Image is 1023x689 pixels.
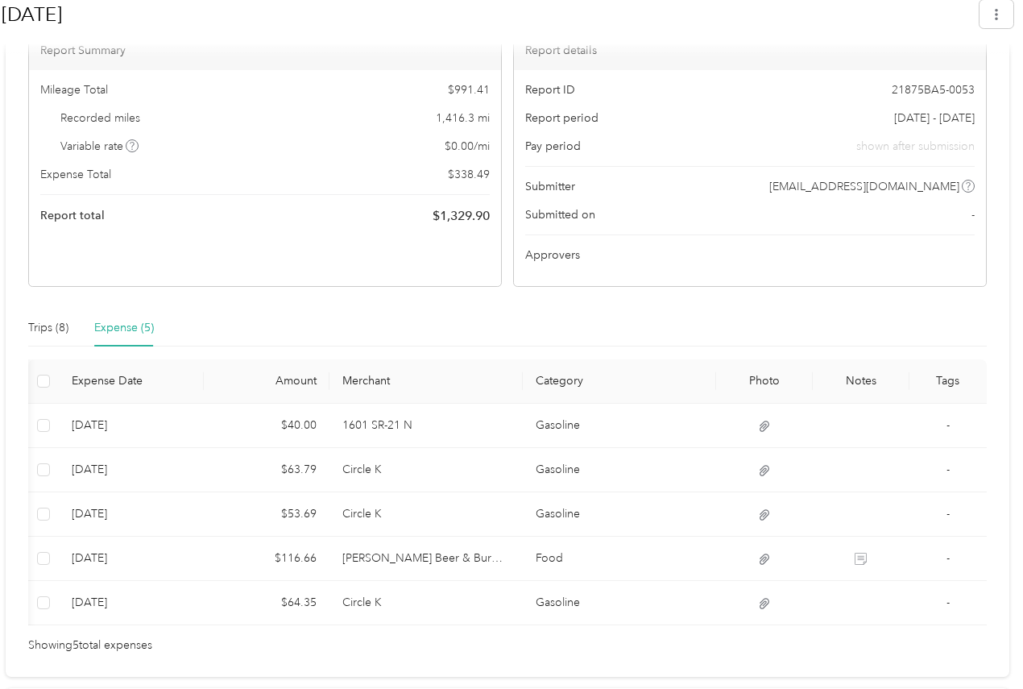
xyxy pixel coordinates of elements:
[59,359,204,404] th: Expense Date
[329,448,523,492] td: Circle K
[204,359,329,404] th: Amount
[523,581,716,625] td: Gasoline
[28,637,152,654] span: Showing 5 total expenses
[59,537,204,581] td: 7-25-2025
[525,81,575,98] span: Report ID
[523,537,716,581] td: Food
[40,166,111,183] span: Expense Total
[525,247,580,264] span: Approvers
[448,166,490,183] span: $ 338.49
[329,404,523,448] td: 1601 SR-21 N
[716,359,813,404] th: Photo
[909,448,987,492] td: -
[204,404,329,448] td: $40.00
[40,207,105,224] span: Report total
[946,551,950,565] span: -
[28,319,68,337] div: Trips (8)
[946,507,950,521] span: -
[59,404,204,448] td: 7-30-2025
[946,463,950,476] span: -
[813,359,909,404] th: Notes
[946,418,950,432] span: -
[433,206,490,226] span: $ 1,329.90
[94,319,154,337] div: Expense (5)
[523,404,716,448] td: Gasoline
[59,448,204,492] td: 7-29-2025
[909,537,987,581] td: -
[525,206,595,223] span: Submitted on
[329,537,523,581] td: Jack Brown's Beer & Burger Joint
[204,448,329,492] td: $63.79
[329,581,523,625] td: Circle K
[946,596,950,609] span: -
[971,206,975,223] span: -
[436,110,490,127] span: 1,416.3 mi
[329,492,523,537] td: Circle K
[204,581,329,625] td: $64.35
[523,448,716,492] td: Gasoline
[523,492,716,537] td: Gasoline
[448,81,490,98] span: $ 991.41
[856,138,975,155] span: shown after submission
[922,374,974,388] div: Tags
[909,359,987,404] th: Tags
[909,492,987,537] td: -
[525,138,581,155] span: Pay period
[204,492,329,537] td: $53.69
[769,178,959,195] span: [EMAIL_ADDRESS][DOMAIN_NAME]
[60,138,139,155] span: Variable rate
[525,110,598,127] span: Report period
[329,359,523,404] th: Merchant
[909,581,987,625] td: -
[445,138,490,155] span: $ 0.00 / mi
[40,81,108,98] span: Mileage Total
[892,81,975,98] span: 21875BA5-0053
[59,492,204,537] td: 7-26-2025
[525,178,575,195] span: Submitter
[204,537,329,581] td: $116.66
[523,359,716,404] th: Category
[909,404,987,448] td: -
[59,581,204,625] td: 7-25-2025
[60,110,140,127] span: Recorded miles
[894,110,975,127] span: [DATE] - [DATE]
